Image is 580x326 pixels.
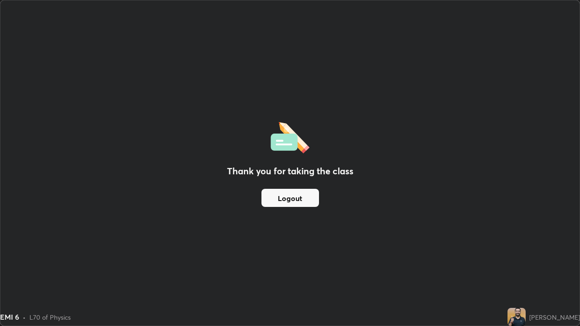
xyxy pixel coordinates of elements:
div: • [23,312,26,322]
img: ff9b44368b1746629104e40f292850d8.jpg [507,308,526,326]
div: [PERSON_NAME] [529,312,580,322]
div: L70 of Physics [29,312,71,322]
button: Logout [261,189,319,207]
h2: Thank you for taking the class [227,164,353,178]
img: offlineFeedback.1438e8b3.svg [271,119,309,153]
